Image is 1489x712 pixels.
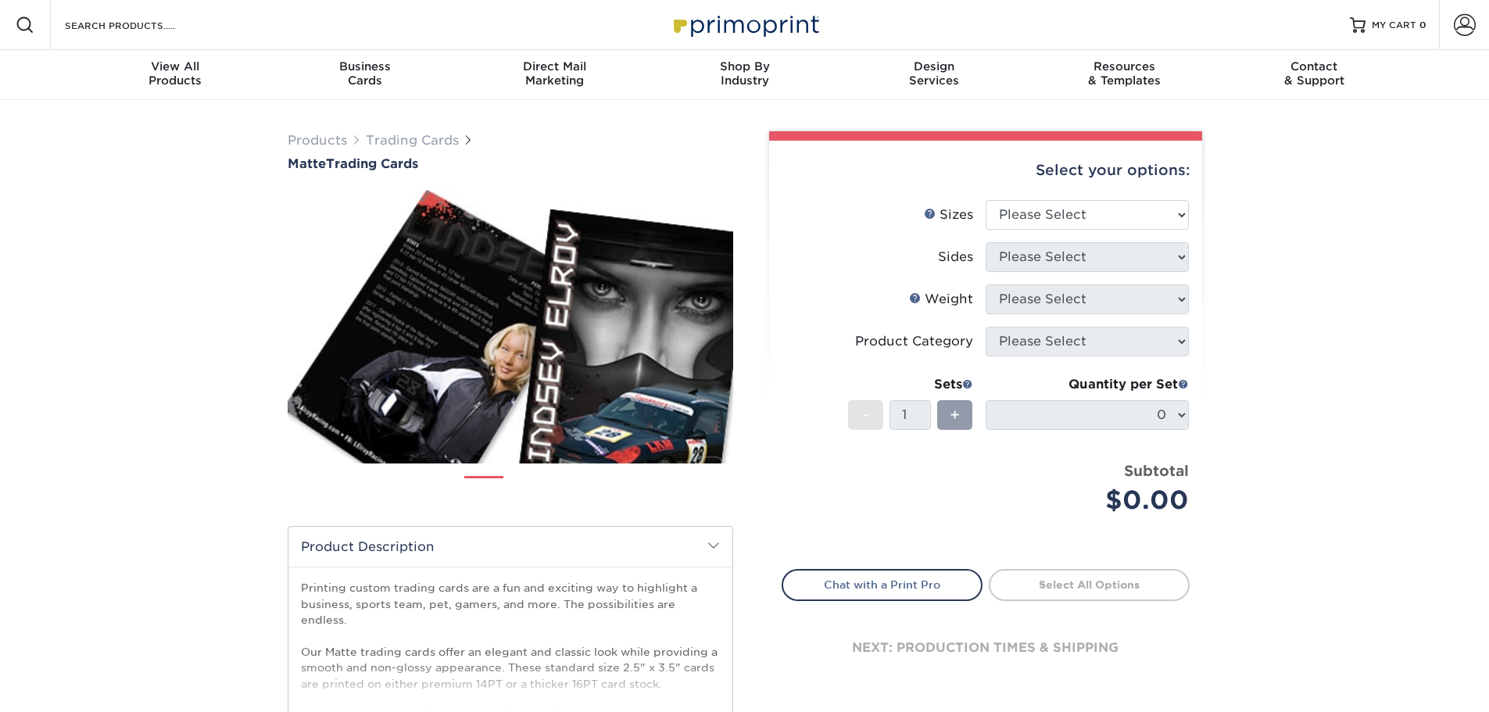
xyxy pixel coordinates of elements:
span: Business [270,59,460,73]
span: View All [81,59,270,73]
div: Sets [848,375,973,394]
div: Cards [270,59,460,88]
a: Contact& Support [1219,50,1409,100]
span: Resources [1029,59,1219,73]
div: Weight [909,290,973,309]
div: Industry [650,59,839,88]
img: Trading Cards 01 [464,470,503,510]
a: Direct MailMarketing [460,50,650,100]
h2: Product Description [288,527,732,567]
h1: Trading Cards [288,156,733,171]
span: MY CART [1372,19,1416,32]
span: 0 [1419,20,1426,30]
div: next: production times & shipping [782,601,1190,695]
input: SEARCH PRODUCTS..... [63,16,216,34]
a: MatteTrading Cards [288,156,733,171]
div: Services [839,59,1029,88]
div: Marketing [460,59,650,88]
a: Shop ByIndustry [650,50,839,100]
span: Contact [1219,59,1409,73]
img: Trading Cards 02 [517,470,556,509]
img: Primoprint [667,8,823,41]
span: Shop By [650,59,839,73]
a: DesignServices [839,50,1029,100]
img: Matte 01 [288,173,733,481]
div: Product Category [855,332,973,351]
span: + [950,403,960,427]
div: $0.00 [997,481,1189,519]
span: Matte [288,156,326,171]
a: Chat with a Print Pro [782,569,983,600]
a: Select All Options [989,569,1190,600]
div: & Support [1219,59,1409,88]
a: Resources& Templates [1029,50,1219,100]
span: - [862,403,869,427]
span: Direct Mail [460,59,650,73]
span: Design [839,59,1029,73]
strong: Subtotal [1124,462,1189,479]
div: Sizes [924,206,973,224]
a: Trading Cards [366,133,459,148]
div: Products [81,59,270,88]
div: Sides [938,248,973,267]
a: Products [288,133,347,148]
div: Select your options: [782,141,1190,200]
div: & Templates [1029,59,1219,88]
a: View AllProducts [81,50,270,100]
a: BusinessCards [270,50,460,100]
div: Quantity per Set [986,375,1189,394]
